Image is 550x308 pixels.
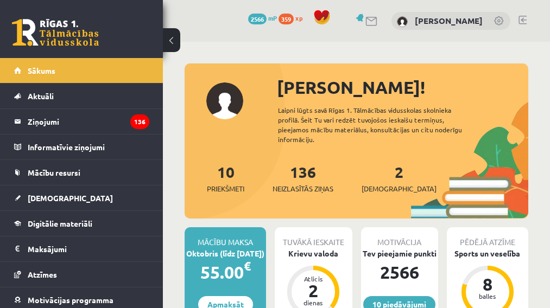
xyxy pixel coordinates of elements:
span: € [244,258,251,274]
span: Neizlasītās ziņas [273,183,333,194]
a: Rīgas 1. Tālmācības vidusskola [12,19,99,46]
span: 2566 [248,14,267,24]
div: 2 [297,282,330,299]
a: 2[DEMOGRAPHIC_DATA] [362,162,437,194]
span: Atzīmes [28,269,57,279]
div: 55.00 [185,259,266,285]
div: Tev pieejamie punkti [361,248,438,259]
a: [PERSON_NAME] [415,15,483,26]
span: mP [268,14,277,22]
a: 136Neizlasītās ziņas [273,162,333,194]
legend: Ziņojumi [28,109,149,134]
div: Mācību maksa [185,227,266,248]
span: Mācību resursi [28,168,80,177]
div: 2566 [361,259,438,285]
div: Oktobris (līdz [DATE]) [185,248,266,259]
div: dienas [297,299,330,306]
div: Krievu valoda [275,248,352,259]
i: 136 [130,114,149,129]
span: Motivācijas programma [28,295,113,305]
a: Aktuāli [14,84,149,108]
a: Mācību resursi [14,160,149,185]
span: xp [295,14,302,22]
a: Sākums [14,58,149,83]
a: Digitālie materiāli [14,211,149,236]
div: Sports un veselība [447,248,528,259]
span: [DEMOGRAPHIC_DATA] [28,193,113,203]
div: Laipni lūgts savā Rīgas 1. Tālmācības vidusskolas skolnieka profilā. Šeit Tu vari redzēt tuvojošo... [278,105,484,144]
div: Motivācija [361,227,438,248]
span: Sākums [28,66,55,75]
a: Maksājumi [14,236,149,261]
a: 2566 mP [248,14,277,22]
a: 359 xp [279,14,308,22]
div: [PERSON_NAME]! [277,74,528,100]
a: Atzīmes [14,262,149,287]
a: 10Priekšmeti [207,162,244,194]
a: Ziņojumi136 [14,109,149,134]
legend: Maksājumi [28,236,149,261]
div: balles [471,293,504,299]
div: Pēdējā atzīme [447,227,528,248]
legend: Informatīvie ziņojumi [28,134,149,159]
div: Tuvākā ieskaite [275,227,352,248]
span: Digitālie materiāli [28,219,92,228]
span: 359 [279,14,294,24]
div: Atlicis [297,275,330,282]
a: [DEMOGRAPHIC_DATA] [14,185,149,210]
span: [DEMOGRAPHIC_DATA] [362,183,437,194]
img: Anna Bukovska [397,16,408,27]
span: Aktuāli [28,91,54,101]
span: Priekšmeti [207,183,244,194]
div: 8 [471,275,504,293]
a: Informatīvie ziņojumi [14,134,149,159]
